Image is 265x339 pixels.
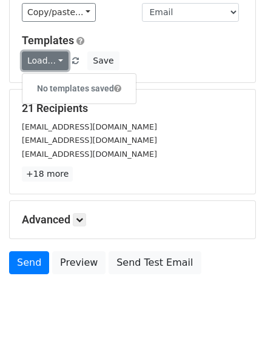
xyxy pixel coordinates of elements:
h6: No templates saved [22,79,136,99]
a: Send [9,251,49,274]
h5: 21 Recipients [22,102,243,115]
small: [EMAIL_ADDRESS][DOMAIN_NAME] [22,150,157,159]
button: Save [87,51,119,70]
small: [EMAIL_ADDRESS][DOMAIN_NAME] [22,136,157,145]
a: Preview [52,251,106,274]
small: [EMAIL_ADDRESS][DOMAIN_NAME] [22,122,157,131]
a: Load... [22,51,69,70]
a: Copy/paste... [22,3,96,22]
iframe: Chat Widget [204,281,265,339]
a: Send Test Email [109,251,201,274]
a: Templates [22,34,74,47]
h5: Advanced [22,213,243,226]
a: +18 more [22,166,73,182]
